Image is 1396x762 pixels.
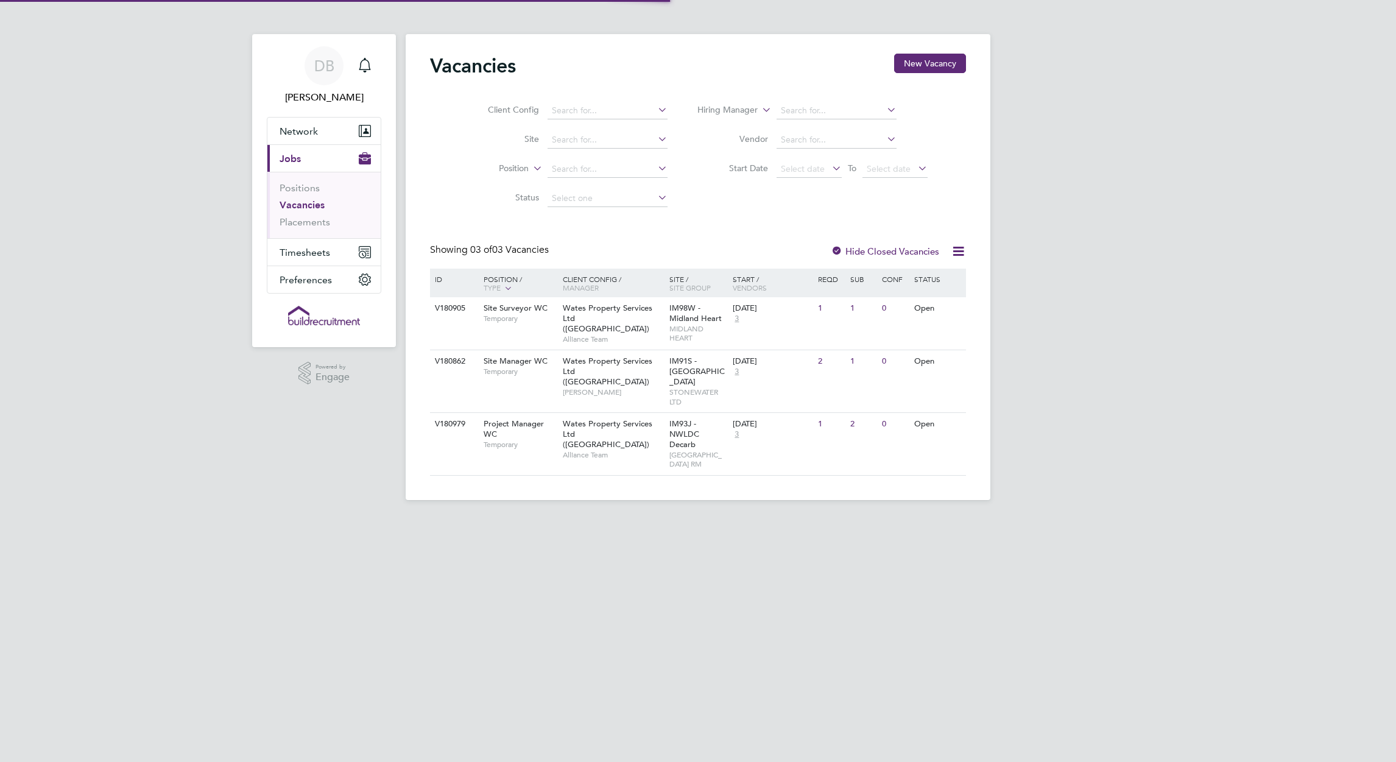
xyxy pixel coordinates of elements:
label: Position [459,163,529,175]
div: 2 [847,413,879,436]
div: Client Config / [560,269,666,298]
img: buildrec-logo-retina.png [288,306,360,325]
label: Hide Closed Vacancies [831,245,939,257]
nav: Main navigation [252,34,396,347]
span: Project Manager WC [484,418,544,439]
div: Site / [666,269,730,298]
button: Preferences [267,266,381,293]
span: Vendors [733,283,767,292]
button: Timesheets [267,239,381,266]
span: Preferences [280,274,332,286]
div: Start / [730,269,815,298]
span: 03 Vacancies [470,244,549,256]
span: Site Manager WC [484,356,548,366]
input: Search for... [777,102,897,119]
div: Sub [847,269,879,289]
input: Search for... [548,102,668,119]
span: Select date [781,163,825,174]
input: Select one [548,190,668,207]
div: Position / [474,269,560,299]
button: Network [267,118,381,144]
input: Search for... [548,161,668,178]
div: Open [911,297,964,320]
span: DB [314,58,334,74]
div: Reqd [815,269,847,289]
span: IM93J - NWLDC Decarb [669,418,699,450]
div: V180905 [432,297,474,320]
span: [PERSON_NAME] [563,387,663,397]
span: MIDLAND HEART [669,324,727,343]
div: 0 [879,413,911,436]
div: Open [911,350,964,373]
input: Search for... [777,132,897,149]
span: Manager [563,283,599,292]
span: 3 [733,314,741,324]
div: V180862 [432,350,474,373]
span: Timesheets [280,247,330,258]
span: Wates Property Services Ltd ([GEOGRAPHIC_DATA]) [563,418,652,450]
span: Jobs [280,153,301,164]
span: Site Surveyor WC [484,303,548,313]
div: 1 [847,297,879,320]
div: 1 [815,413,847,436]
a: Vacancies [280,199,325,211]
span: Temporary [484,314,557,323]
a: Go to home page [267,306,381,325]
span: Select date [867,163,911,174]
span: Temporary [484,367,557,376]
div: [DATE] [733,419,812,429]
span: Wates Property Services Ltd ([GEOGRAPHIC_DATA]) [563,356,652,387]
div: Conf [879,269,911,289]
span: Alliance Team [563,334,663,344]
span: STONEWATER LTD [669,387,727,406]
span: IM98W - Midland Heart [669,303,722,323]
span: Alliance Team [563,450,663,460]
span: Network [280,125,318,137]
span: Temporary [484,440,557,450]
div: [DATE] [733,303,812,314]
span: Powered by [316,362,350,372]
label: Start Date [698,163,768,174]
div: [DATE] [733,356,812,367]
div: 1 [847,350,879,373]
a: Positions [280,182,320,194]
button: Jobs [267,145,381,172]
input: Search for... [548,132,668,149]
a: Powered byEngage [298,362,350,385]
label: Status [469,192,539,203]
a: Placements [280,216,330,228]
span: Site Group [669,283,711,292]
span: David Blears [267,90,381,105]
button: New Vacancy [894,54,966,73]
span: Engage [316,372,350,383]
div: ID [432,269,474,289]
span: [GEOGRAPHIC_DATA] RM [669,450,727,469]
span: To [844,160,860,176]
label: Site [469,133,539,144]
span: 3 [733,429,741,440]
div: 2 [815,350,847,373]
div: Jobs [267,172,381,238]
span: Wates Property Services Ltd ([GEOGRAPHIC_DATA]) [563,303,652,334]
div: 0 [879,350,911,373]
div: 0 [879,297,911,320]
label: Client Config [469,104,539,115]
label: Hiring Manager [688,104,758,116]
div: V180979 [432,413,474,436]
div: 1 [815,297,847,320]
div: Status [911,269,964,289]
span: Type [484,283,501,292]
div: Open [911,413,964,436]
span: 3 [733,367,741,377]
h2: Vacancies [430,54,516,78]
div: Showing [430,244,551,256]
a: DB[PERSON_NAME] [267,46,381,105]
label: Vendor [698,133,768,144]
span: 03 of [470,244,492,256]
span: IM91S - [GEOGRAPHIC_DATA] [669,356,725,387]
